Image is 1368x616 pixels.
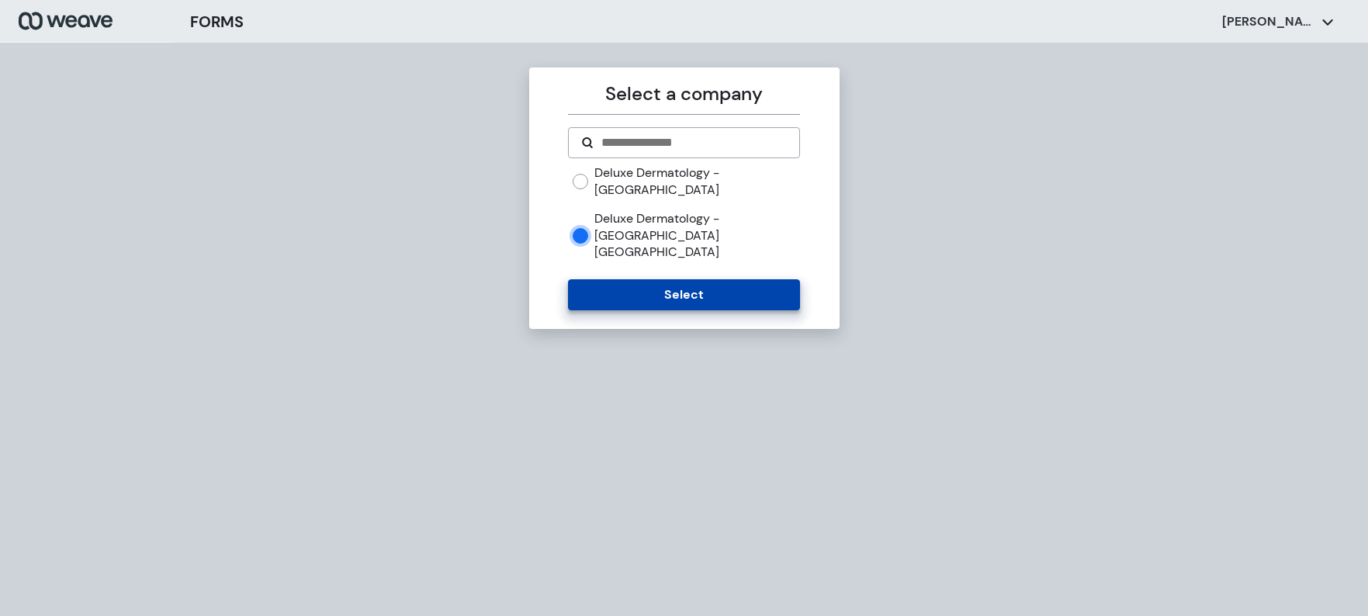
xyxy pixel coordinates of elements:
[190,10,244,33] h3: FORMS
[600,133,787,152] input: Search
[568,279,800,310] button: Select
[594,210,800,261] label: Deluxe Dermatology - [GEOGRAPHIC_DATA] [GEOGRAPHIC_DATA]
[568,80,800,108] p: Select a company
[594,164,800,198] label: Deluxe Dermatology - [GEOGRAPHIC_DATA]
[1222,13,1315,30] p: [PERSON_NAME]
